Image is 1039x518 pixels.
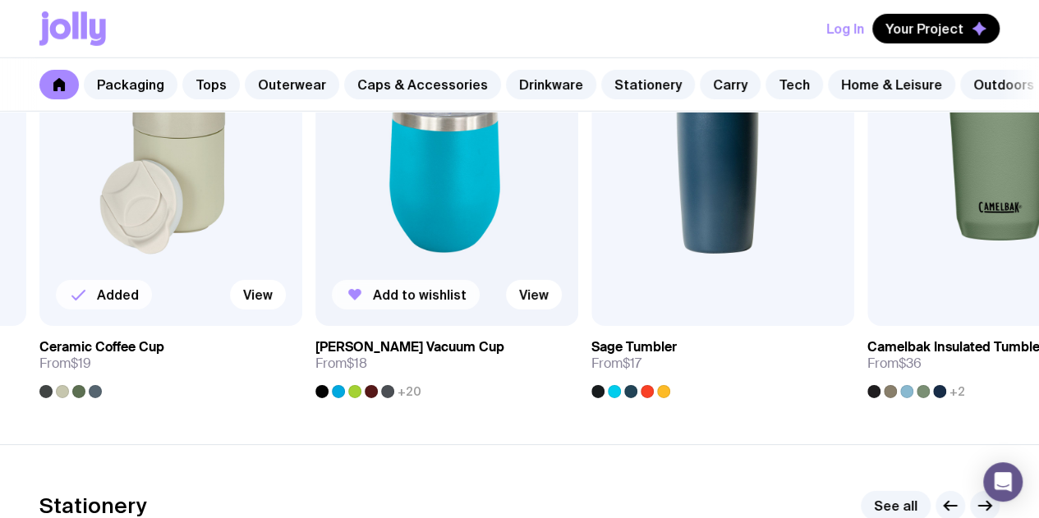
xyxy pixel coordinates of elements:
a: Ceramic Coffee CupFrom$19 [39,326,302,398]
span: Your Project [885,21,963,37]
button: Your Project [872,14,1000,44]
span: Add to wishlist [373,287,467,303]
a: Caps & Accessories [344,70,501,99]
a: [PERSON_NAME] Vacuum CupFrom$18+20 [315,326,578,398]
span: $18 [347,355,367,372]
button: Added [56,280,152,309]
a: Tops [182,70,240,99]
span: $19 [71,355,91,372]
button: Log In [826,14,864,44]
div: Open Intercom Messenger [983,462,1023,502]
span: From [867,355,922,372]
button: Add to wishlist [332,280,480,309]
span: From [39,355,91,372]
span: $36 [899,355,922,372]
a: View [506,280,562,309]
h3: Sage Tumbler [591,339,677,355]
a: Tech [765,70,823,99]
span: $17 [623,355,641,372]
a: View [230,280,286,309]
a: Outerwear [245,70,339,99]
span: From [591,355,641,372]
h3: Ceramic Coffee Cup [39,339,164,355]
span: +2 [949,385,965,398]
a: Sage TumblerFrom$17 [591,326,854,398]
h2: Stationery [39,493,147,518]
a: Drinkware [506,70,596,99]
a: Carry [700,70,761,99]
span: From [315,355,367,372]
a: Home & Leisure [828,70,955,99]
a: Packaging [84,70,177,99]
span: Added [97,287,139,303]
span: +20 [398,385,421,398]
h3: [PERSON_NAME] Vacuum Cup [315,339,504,355]
a: Stationery [601,70,695,99]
